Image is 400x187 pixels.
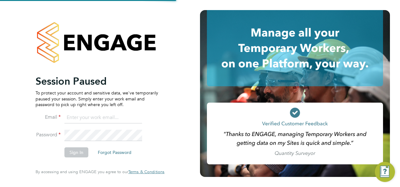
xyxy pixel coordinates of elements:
[93,147,136,157] button: Forgot Password
[64,147,88,157] button: Sign In
[64,112,142,123] input: Enter your work email...
[36,75,158,88] h2: Session Paused
[128,169,164,174] a: Terms & Conditions
[375,162,395,182] button: Engage Resource Center
[36,90,158,107] p: To protect your account and sensitive data, we've temporarily paused your session. Simply enter y...
[36,114,61,121] label: Email
[36,169,164,174] span: By accessing and using ENGAGE you agree to our
[36,132,61,138] label: Password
